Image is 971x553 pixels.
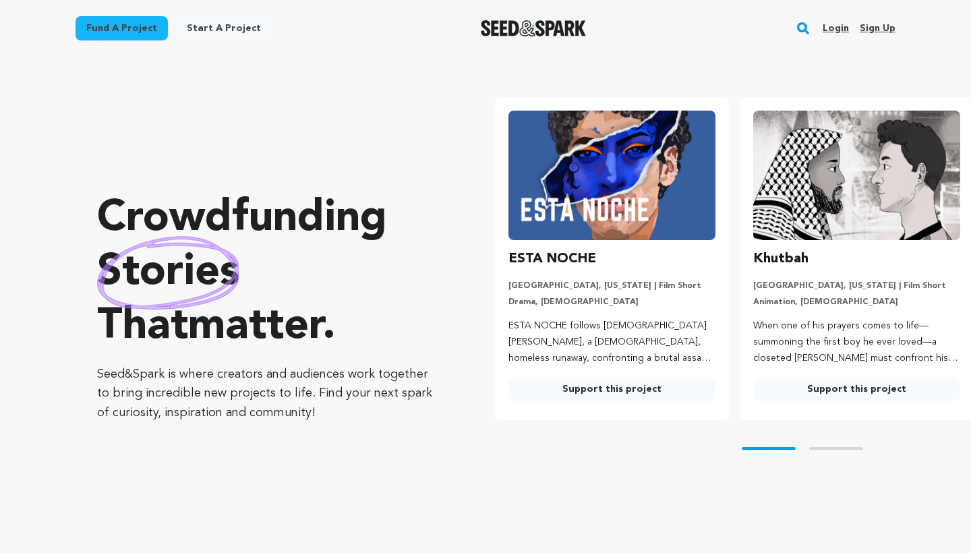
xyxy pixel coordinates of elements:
[508,297,715,308] p: Drama, [DEMOGRAPHIC_DATA]
[508,318,715,366] p: ESTA NOCHE follows [DEMOGRAPHIC_DATA] [PERSON_NAME], a [DEMOGRAPHIC_DATA], homeless runaway, conf...
[188,305,322,349] span: matter
[753,111,960,240] img: Khutbah image
[508,377,715,401] a: Support this project
[508,281,715,291] p: [GEOGRAPHIC_DATA], [US_STATE] | Film Short
[481,20,587,36] img: Seed&Spark Logo Dark Mode
[860,18,895,39] a: Sign up
[753,248,808,270] h3: Khutbah
[753,377,960,401] a: Support this project
[508,111,715,240] img: ESTA NOCHE image
[508,248,596,270] h3: ESTA NOCHE
[176,16,272,40] a: Start a project
[481,20,587,36] a: Seed&Spark Homepage
[97,236,239,310] img: hand sketched image
[753,281,960,291] p: [GEOGRAPHIC_DATA], [US_STATE] | Film Short
[753,318,960,366] p: When one of his prayers comes to life—summoning the first boy he ever loved—a closeted [PERSON_NA...
[97,192,441,354] p: Crowdfunding that .
[753,297,960,308] p: Animation, [DEMOGRAPHIC_DATA]
[823,18,849,39] a: Login
[97,365,441,423] p: Seed&Spark is where creators and audiences work together to bring incredible new projects to life...
[76,16,168,40] a: Fund a project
